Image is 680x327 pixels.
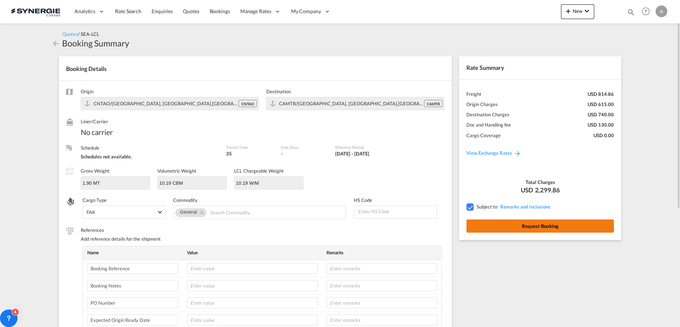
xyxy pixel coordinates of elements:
div: Cargo Coverage [466,132,501,139]
input: Enter label [87,315,178,326]
div: USD 615.00 [588,101,614,108]
span: Quotes [183,8,199,14]
input: Enter remarks [326,280,437,291]
span: 2,299.86 [535,186,560,195]
div: USD [466,186,614,195]
input: Enter value [187,297,318,308]
input: Enter remarks [326,263,437,274]
div: FAK [87,209,95,215]
a: View Exchange Rates [459,143,528,163]
label: Gross Weight [81,168,110,174]
span: REMARKSINCLUSIONS [498,204,550,210]
input: Enter remarks [326,297,437,308]
input: Enter label [87,263,178,274]
md-icon: icon-arrow-right [514,150,521,157]
label: HS Code [354,197,437,203]
div: - [281,150,283,157]
label: Origin [81,88,259,95]
label: Commodity [173,197,347,203]
div: icon-magnify [627,8,635,19]
span: Subject to [477,204,497,210]
div: 20 Aug 2025 - 31 Aug 2025 [335,150,369,157]
button: icon-plus 400-fgNewicon-chevron-down [561,4,594,19]
button: Remove General [195,208,206,216]
label: Destination [266,88,444,95]
div: Destination Charges [466,111,509,118]
md-icon: icon-arrow-left [51,39,60,48]
div: Total Charges [466,179,614,185]
span: / SEA-LCL [78,31,99,37]
div: Freight [466,91,481,97]
div: A [656,5,667,17]
md-icon: icon-plus 400-fg [564,7,573,15]
div: Origin Charges [466,101,498,108]
span: Enquiries [152,8,173,14]
md-icon: icon-magnify [627,8,635,16]
div: icon-arrow-left [51,37,62,49]
span: General [180,209,197,215]
input: Enter remarks [326,315,437,326]
label: Transit Time [226,144,273,150]
span: Booking Details [66,65,107,72]
th: Remarks [322,246,442,260]
div: USD 814.86 [588,91,614,97]
input: Enter label [87,297,178,308]
label: Liner/Carrier [81,118,219,125]
div: Add reference details for the shipment [81,236,444,242]
div: Help [639,5,656,18]
span: Manage Rates [240,8,271,15]
span: Analytics [75,8,95,15]
div: Booking Summary [62,37,129,49]
th: Value [183,246,322,260]
span: New [564,8,591,14]
label: Free Days [281,144,328,150]
span: No carrier [81,127,219,137]
span: Quotes [62,31,78,37]
div: Rate Summary [459,56,621,79]
label: References [81,227,444,233]
span: CAMTR/Montreal, QC,Americas [279,101,447,106]
div: USD 0.00 [593,132,614,139]
button: Request Booking [466,219,614,233]
div: CNTAO [238,100,257,107]
div: USD 740.00 [588,111,614,118]
label: Schedule [81,144,219,151]
md-chips-wrap: Chips container. Use arrow keys to select chips. [174,206,346,219]
div: USD 130.00 [588,121,614,128]
span: Bookings [210,8,230,14]
div: CAMTR [424,100,442,107]
span: Help [639,5,652,18]
input: Enter HS Code [357,206,437,217]
span: CNTAO/Qingdao, SD,Europe [93,101,261,106]
div: Schedules not available. [81,153,219,160]
label: Effective Period [335,144,401,150]
img: 1f56c880d42311ef80fc7dca854c8e59.png [11,3,60,20]
label: LCL Chargeable Weight [234,168,284,174]
md-icon: icon-chevron-down [582,7,591,15]
md-select: Select Cargo type: FAK [83,206,166,219]
input: Enter value [187,263,318,274]
th: Name [83,246,183,260]
input: Enter value [187,315,318,326]
span: Rate Search [115,8,141,14]
div: 35 [226,150,273,157]
div: General. Press delete to remove this chip. [180,208,198,216]
div: Doc and Handling fee [466,121,511,128]
input: Search Commodity [210,207,277,218]
input: Enter label [87,280,178,291]
input: Enter value [187,280,318,291]
label: Cargo Type [83,197,166,203]
label: Volumetric Weight [157,168,196,174]
span: My Company [291,8,321,15]
md-icon: /assets/icons/custom/liner-aaa8ad.svg [66,119,73,126]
